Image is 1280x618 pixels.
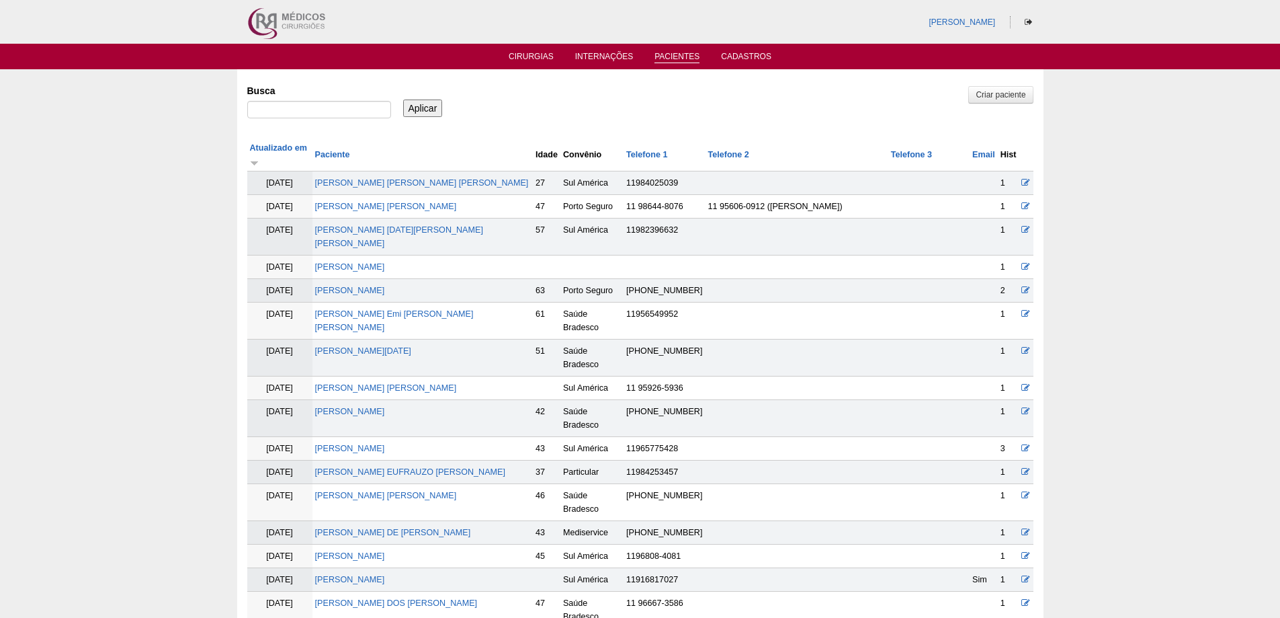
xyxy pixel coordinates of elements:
td: [DATE] [247,461,312,484]
th: Hist [998,139,1019,171]
td: [PHONE_NUMBER] [624,340,705,377]
td: [DATE] [247,437,312,461]
td: [DATE] [247,171,312,195]
td: [DATE] [247,303,312,340]
a: Criar paciente [968,86,1033,104]
td: 37 [533,461,560,484]
a: [PERSON_NAME] [315,575,385,584]
a: Cirurgias [509,52,554,65]
td: Saúde Bradesco [560,484,624,521]
a: Atualizado em [250,143,307,166]
td: 1 [998,568,1019,592]
td: 2 [998,279,1019,303]
td: 1 [998,256,1019,279]
td: 1 [998,340,1019,377]
td: Mediservice [560,521,624,545]
td: 3 [998,437,1019,461]
td: [DATE] [247,568,312,592]
td: 11982396632 [624,219,705,256]
td: 1 [998,521,1019,545]
td: Sul América [560,545,624,568]
a: [PERSON_NAME] [315,286,385,295]
td: 1196808-4081 [624,545,705,568]
a: [PERSON_NAME] [PERSON_NAME] [315,491,457,500]
a: [PERSON_NAME] [315,262,385,272]
td: [DATE] [247,279,312,303]
td: [PHONE_NUMBER] [624,521,705,545]
td: Porto Seguro [560,279,624,303]
a: [PERSON_NAME] [929,17,995,27]
td: Sul América [560,377,624,400]
a: [PERSON_NAME] EUFRAUZO [PERSON_NAME] [315,467,505,477]
a: [PERSON_NAME] [315,551,385,561]
a: [PERSON_NAME] [PERSON_NAME] [315,202,457,211]
td: [DATE] [247,521,312,545]
td: 11916817027 [624,568,705,592]
td: [DATE] [247,195,312,219]
a: [PERSON_NAME] [PERSON_NAME] [PERSON_NAME] [315,178,529,188]
td: Saúde Bradesco [560,400,624,437]
td: 51 [533,340,560,377]
td: 1 [998,461,1019,484]
a: [PERSON_NAME] Emi [PERSON_NAME] [PERSON_NAME] [315,309,474,332]
td: [DATE] [247,256,312,279]
a: Telefone 3 [891,150,932,159]
td: 1 [998,400,1019,437]
a: Paciente [315,150,350,159]
td: 11 95606-0912 ([PERSON_NAME]) [705,195,888,219]
td: Particular [560,461,624,484]
td: 61 [533,303,560,340]
a: Telefone 2 [708,150,749,159]
a: Cadastros [721,52,771,65]
td: 45 [533,545,560,568]
td: Sul América [560,171,624,195]
td: Saúde Bradesco [560,340,624,377]
td: [PHONE_NUMBER] [624,279,705,303]
td: 1 [998,303,1019,340]
td: Sul América [560,219,624,256]
td: 11 95926-5936 [624,377,705,400]
td: Saúde Bradesco [560,303,624,340]
input: Aplicar [403,100,443,117]
td: [PHONE_NUMBER] [624,484,705,521]
td: [DATE] [247,340,312,377]
a: [PERSON_NAME] [PERSON_NAME] [315,383,457,393]
td: 43 [533,521,560,545]
td: 43 [533,437,560,461]
td: Porto Seguro [560,195,624,219]
td: 1 [998,377,1019,400]
td: 1 [998,545,1019,568]
td: 11984025039 [624,171,705,195]
td: 46 [533,484,560,521]
td: 1 [998,219,1019,256]
a: [PERSON_NAME] [315,407,385,416]
td: 1 [998,484,1019,521]
td: 63 [533,279,560,303]
th: Convênio [560,139,624,171]
i: Sair [1025,18,1032,26]
a: Email [972,150,995,159]
td: 27 [533,171,560,195]
td: [DATE] [247,484,312,521]
a: [PERSON_NAME] DE [PERSON_NAME] [315,528,471,537]
td: 1 [998,195,1019,219]
td: [DATE] [247,377,312,400]
label: Busca [247,84,391,98]
a: Pacientes [654,52,699,63]
th: Idade [533,139,560,171]
td: 1 [998,171,1019,195]
td: Sim [970,568,998,592]
a: [PERSON_NAME] [DATE][PERSON_NAME] [PERSON_NAME] [315,225,483,248]
td: 11965775428 [624,437,705,461]
td: [DATE] [247,545,312,568]
img: ordem crescente [250,158,259,167]
td: Sul América [560,437,624,461]
a: Internações [575,52,634,65]
td: 57 [533,219,560,256]
td: 11984253457 [624,461,705,484]
td: 11 98644-8076 [624,195,705,219]
td: 42 [533,400,560,437]
a: [PERSON_NAME] DOS [PERSON_NAME] [315,598,477,608]
td: [PHONE_NUMBER] [624,400,705,437]
input: Digite os termos que você deseja procurar. [247,101,391,118]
